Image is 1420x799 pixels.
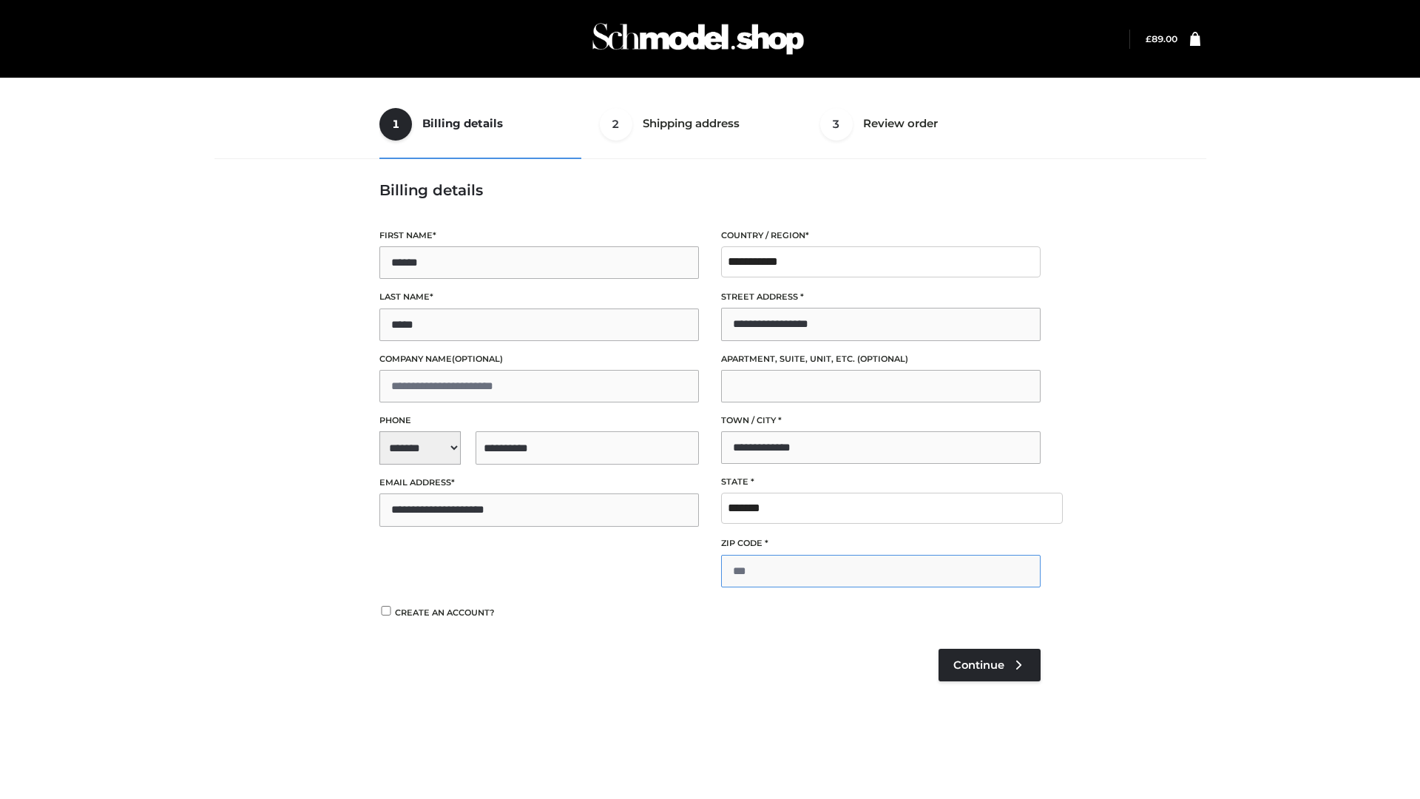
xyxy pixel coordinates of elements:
a: £89.00 [1146,33,1177,44]
span: £ [1146,33,1152,44]
label: Company name [379,352,699,366]
input: Create an account? [379,606,393,616]
span: Create an account? [395,607,495,618]
label: Country / Region [721,229,1041,243]
bdi: 89.00 [1146,33,1177,44]
label: Town / City [721,414,1041,428]
label: First name [379,229,699,243]
span: (optional) [857,354,908,364]
img: Schmodel Admin 964 [587,10,809,68]
label: State [721,475,1041,489]
a: Continue [939,649,1041,681]
span: Continue [953,658,1004,672]
label: Street address [721,290,1041,304]
label: Last name [379,290,699,304]
label: Apartment, suite, unit, etc. [721,352,1041,366]
label: ZIP Code [721,536,1041,550]
label: Email address [379,476,699,490]
span: (optional) [452,354,503,364]
h3: Billing details [379,181,1041,199]
label: Phone [379,414,699,428]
